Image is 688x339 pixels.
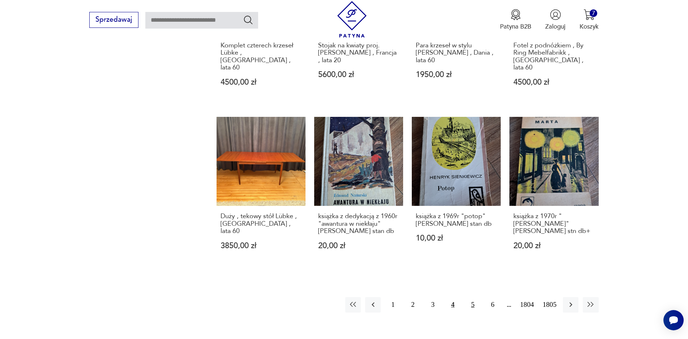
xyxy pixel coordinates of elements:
p: 20,00 zł [318,242,399,250]
button: 1 [385,297,401,313]
button: 2 [405,297,421,313]
p: 20,00 zł [513,242,595,250]
a: książka z 1969r "potop" Henryk Sienkiewicz stan dbksiążka z 1969r "potop" [PERSON_NAME] stan db10... [412,117,501,267]
p: Koszyk [580,22,599,31]
button: 1804 [518,297,536,313]
button: 4 [445,297,461,313]
a: książka z 1970r "marta" Elizy Orzeszkowej stn db+książka z 1970r "[PERSON_NAME]" [PERSON_NAME] st... [509,117,598,267]
p: 1950,00 zł [416,71,497,79]
button: 1805 [540,297,559,313]
button: 3 [425,297,441,313]
h3: Duży , tekowy stół Lübke , [GEOGRAPHIC_DATA] , lata 60 [221,213,302,235]
button: 7Koszyk [580,9,599,31]
h3: książka z 1970r "[PERSON_NAME]" [PERSON_NAME] stn db+ [513,213,595,235]
p: 3850,00 zł [221,242,302,250]
img: Ikona medalu [510,9,521,20]
h3: Fotel z podnóżkiem , By Ring Mebelfabrikk , [GEOGRAPHIC_DATA] , lata 60 [513,42,595,72]
img: Patyna - sklep z meblami i dekoracjami vintage [334,1,370,38]
img: Ikona koszyka [584,9,595,20]
p: 10,00 zł [416,234,497,242]
p: 5600,00 zł [318,71,399,79]
button: Zaloguj [545,9,565,31]
button: Szukaj [243,14,253,25]
button: 6 [485,297,500,313]
h3: Stojak na kwiaty proj. [PERSON_NAME] , Francja , lata 20 [318,42,399,64]
p: 4500,00 zł [221,79,302,86]
h3: Komplet czterech krzeseł Lübke , [GEOGRAPHIC_DATA] , lata 60 [221,42,302,72]
button: 5 [465,297,480,313]
a: Sprzedawaj [89,17,138,23]
button: Patyna B2B [500,9,531,31]
a: książka z dedykacją z 1960r "awantura w niekłaju" Edmund Niziurski stan dbksiążka z dedykacją z 1... [314,117,403,267]
button: Sprzedawaj [89,12,138,28]
p: Patyna B2B [500,22,531,31]
h3: Para krzeseł w stylu [PERSON_NAME] , Dania , lata 60 [416,42,497,64]
a: Duży , tekowy stół Lübke , Niemcy , lata 60Duży , tekowy stół Lübke , [GEOGRAPHIC_DATA] , lata 60... [217,117,305,267]
p: 4500,00 zł [513,79,595,86]
img: Ikonka użytkownika [550,9,561,20]
div: 7 [590,9,597,17]
a: Ikona medaluPatyna B2B [500,9,531,31]
h3: książka z dedykacją z 1960r "awantura w niekłaju" [PERSON_NAME] stan db [318,213,399,235]
h3: książka z 1969r "potop" [PERSON_NAME] stan db [416,213,497,228]
p: Zaloguj [545,22,565,31]
iframe: Smartsupp widget button [663,310,684,330]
